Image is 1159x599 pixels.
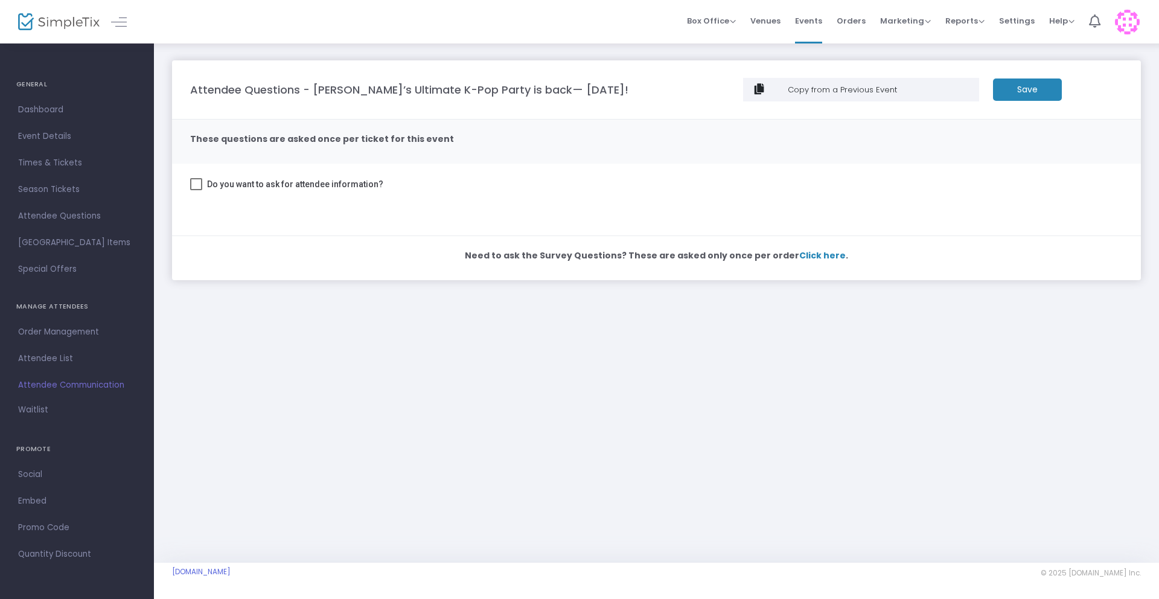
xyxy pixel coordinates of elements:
span: Special Offers [18,261,136,277]
span: Reports [945,15,985,27]
div: Copy from a Previous Event [786,84,974,96]
span: Attendee Communication [18,377,136,393]
span: Orders [837,5,866,36]
span: Venues [750,5,781,36]
span: Waitlist [18,404,48,416]
span: Promo Code [18,520,136,536]
span: Click here [799,249,846,261]
span: [GEOGRAPHIC_DATA] Items [18,235,136,251]
span: Embed [18,493,136,509]
span: Events [795,5,822,36]
a: [DOMAIN_NAME] [172,567,231,577]
span: Marketing [880,15,931,27]
h4: PROMOTE [16,437,138,461]
span: Attendee List [18,351,136,367]
span: Season Tickets [18,182,136,197]
span: Event Details [18,129,136,144]
span: Help [1049,15,1074,27]
span: Order Management [18,324,136,340]
span: Do you want to ask for attendee information? [207,177,383,191]
span: Settings [999,5,1035,36]
h4: GENERAL [16,72,138,97]
span: Social [18,467,136,482]
m-button: Save [993,78,1062,101]
m-panel-subtitle: These questions are asked once per ticket for this event [190,133,454,146]
m-panel-subtitle: Need to ask the Survey Questions? These are asked only once per order . [465,249,848,262]
span: Attendee Questions [18,208,136,224]
span: Times & Tickets [18,155,136,171]
m-panel-title: Attendee Questions - [PERSON_NAME]’s Ultimate K-Pop Party is back— [DATE]! [190,82,628,98]
span: Box Office [687,15,736,27]
span: Quantity Discount [18,546,136,562]
span: © 2025 [DOMAIN_NAME] Inc. [1041,568,1141,578]
span: Dashboard [18,102,136,118]
h4: MANAGE ATTENDEES [16,295,138,319]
